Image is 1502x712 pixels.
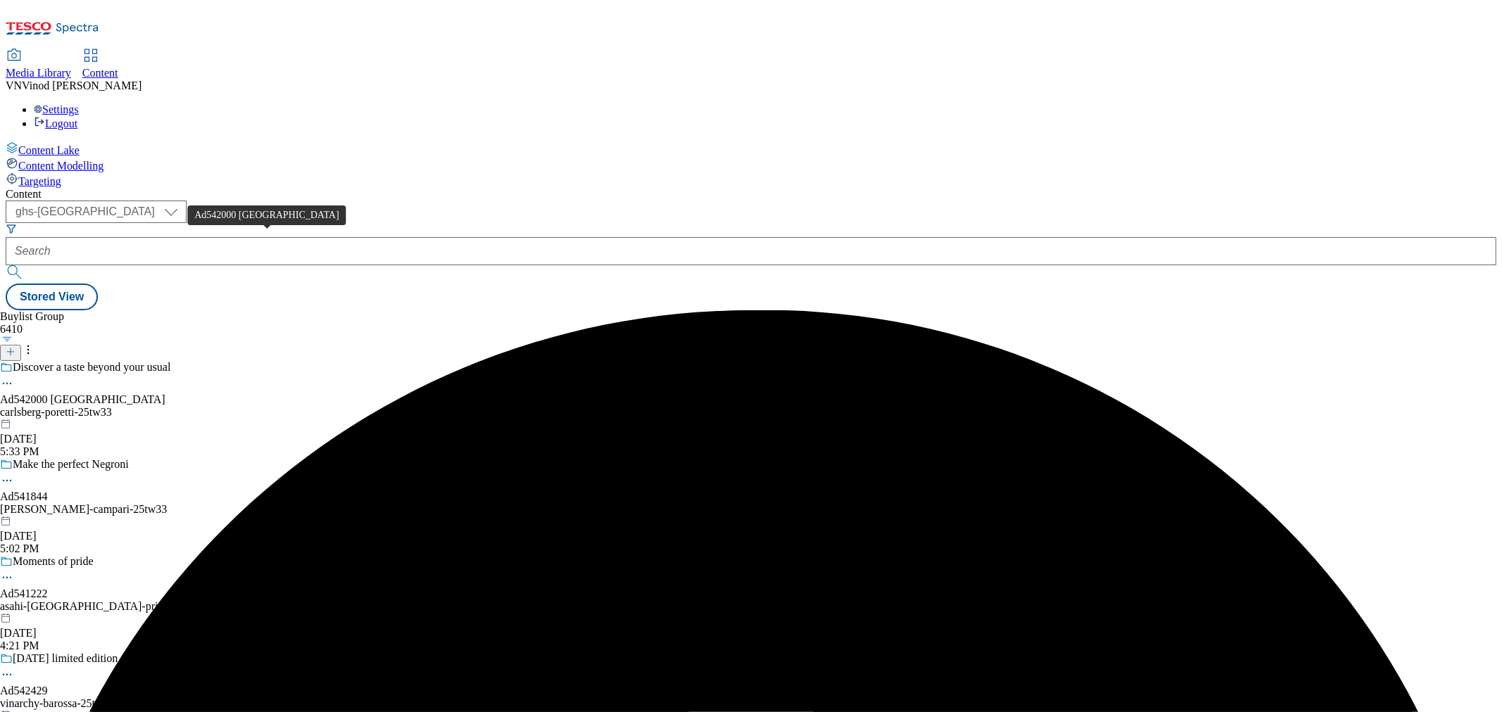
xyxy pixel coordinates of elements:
[6,157,1496,172] a: Content Modelling
[6,237,1496,265] input: Search
[6,172,1496,188] a: Targeting
[6,50,71,80] a: Media Library
[6,141,1496,157] a: Content Lake
[82,50,118,80] a: Content
[22,80,142,91] span: Vinod [PERSON_NAME]
[13,555,94,568] div: Moments of pride
[34,103,79,115] a: Settings
[18,175,61,187] span: Targeting
[13,652,118,665] div: [DATE] limited edition
[18,160,104,172] span: Content Modelling
[6,67,71,79] span: Media Library
[6,223,17,234] svg: Search Filters
[82,67,118,79] span: Content
[34,117,77,129] a: Logout
[6,284,98,310] button: Stored View
[13,361,170,374] div: Discover a taste beyond your usual
[13,458,129,471] div: Make the perfect Negroni
[18,144,80,156] span: Content Lake
[6,80,22,91] span: VN
[6,188,1496,201] div: Content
